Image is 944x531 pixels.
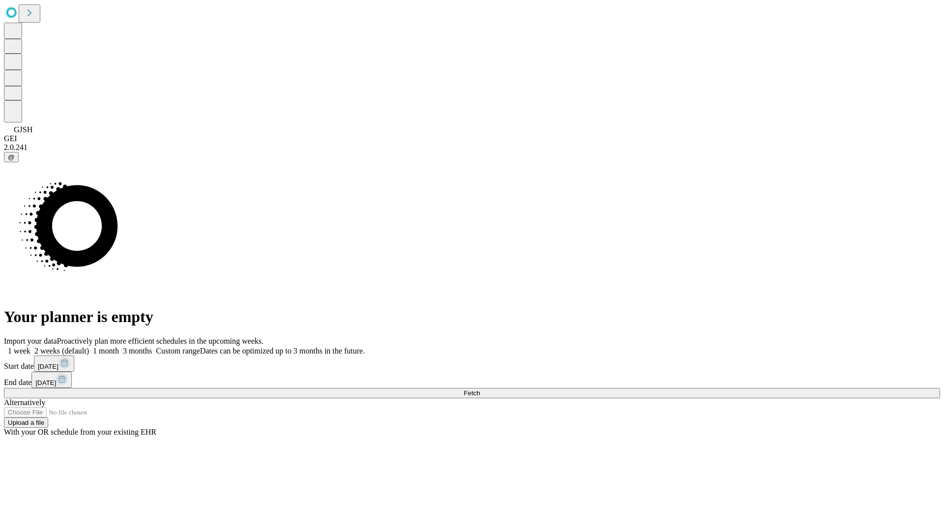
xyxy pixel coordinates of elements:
div: End date [4,372,940,388]
span: 1 month [93,347,119,355]
button: [DATE] [34,355,74,372]
button: [DATE] [31,372,72,388]
span: 3 months [123,347,152,355]
span: [DATE] [38,363,59,370]
h1: Your planner is empty [4,308,940,326]
button: Fetch [4,388,940,398]
span: 2 weeks (default) [34,347,89,355]
button: Upload a file [4,417,48,428]
span: GJSH [14,125,32,134]
div: Start date [4,355,940,372]
span: Alternatively [4,398,45,407]
span: Custom range [156,347,200,355]
span: 1 week [8,347,30,355]
span: Import your data [4,337,57,345]
span: Dates can be optimized up to 3 months in the future. [200,347,365,355]
div: GEI [4,134,940,143]
span: [DATE] [35,379,56,386]
span: @ [8,153,15,161]
span: Fetch [464,389,480,397]
span: With your OR schedule from your existing EHR [4,428,156,436]
span: Proactively plan more efficient schedules in the upcoming weeks. [57,337,264,345]
button: @ [4,152,19,162]
div: 2.0.241 [4,143,940,152]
